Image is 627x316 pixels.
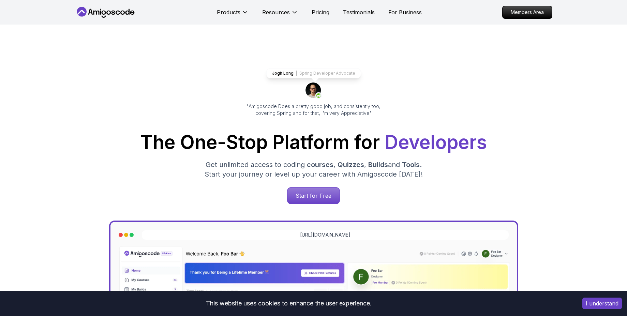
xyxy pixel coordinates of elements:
button: Products [217,8,249,22]
p: Jogh Long [272,71,294,76]
p: Members Area [503,6,552,18]
a: For Business [388,8,422,16]
p: Get unlimited access to coding , , and . Start your journey or level up your career with Amigosco... [199,160,428,179]
h1: The One-Stop Platform for [80,133,547,152]
img: josh long [305,82,322,99]
a: [URL][DOMAIN_NAME] [300,231,350,238]
p: Products [217,8,240,16]
a: Members Area [502,6,552,19]
p: "Amigoscode Does a pretty good job, and consistently too, covering Spring and for that, I'm very ... [237,103,390,117]
button: Accept cookies [582,298,622,309]
a: Start for Free [287,187,340,204]
p: Resources [262,8,290,16]
button: Resources [262,8,298,22]
p: Start for Free [287,187,340,204]
span: Developers [385,131,487,153]
span: Quizzes [338,161,364,169]
p: Spring Developer Advocate [299,71,355,76]
a: Testimonials [343,8,375,16]
span: courses [307,161,333,169]
a: Pricing [312,8,329,16]
div: This website uses cookies to enhance the user experience. [5,296,572,311]
span: Tools [402,161,420,169]
span: Builds [368,161,388,169]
